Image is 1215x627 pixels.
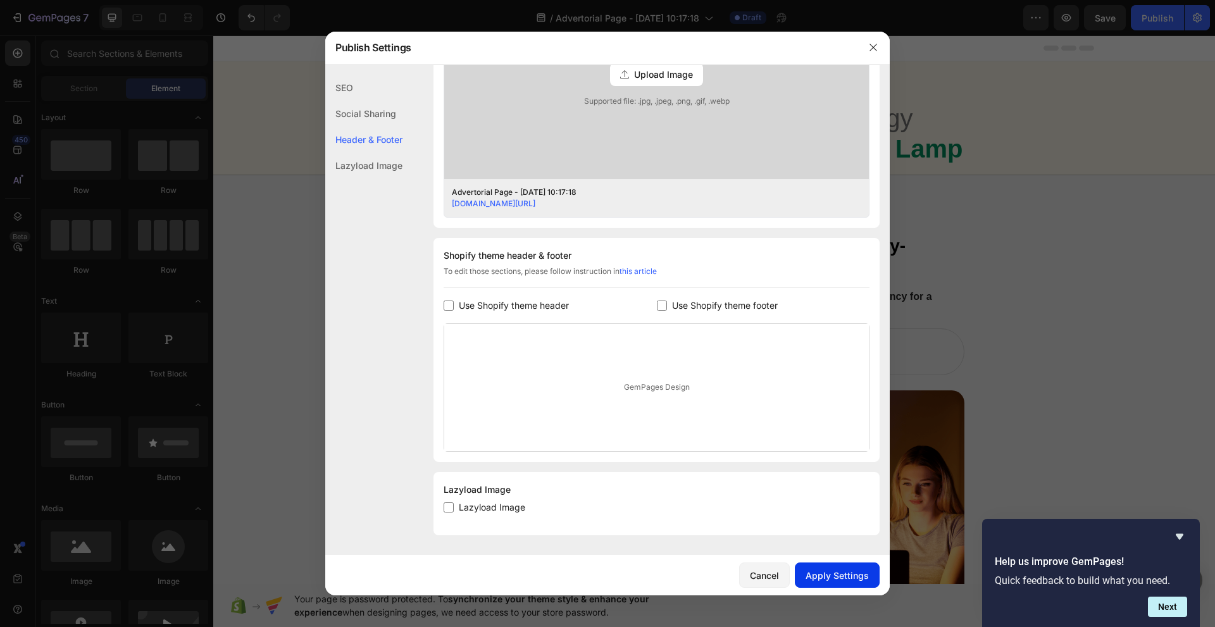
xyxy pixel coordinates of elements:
[444,482,869,497] div: Lazyload Image
[251,199,751,244] h2: “I will never use inefficient desk lamps, only energy-efficient lighting.”
[325,127,402,152] div: Header & Footer
[251,355,500,608] img: gempages_586506076006908611-83fc2548-7dbd-4068-82ca-fe94a0a5c5a0.png
[795,562,880,588] button: Apply Settings
[444,96,869,107] span: Supported file: .jpg, .jpeg, .png, .gif, .webp
[995,574,1187,587] p: Quick feedback to build what you need.
[739,562,790,588] button: Cancel
[304,309,437,323] p: [DATE] By [PERSON_NAME]
[325,152,402,178] div: Lazyload Image
[444,324,869,451] div: GemPages Design
[459,298,569,313] span: Use Shopify theme header
[672,298,778,313] span: Use Shopify theme footer
[502,355,751,608] img: gempages_586506076006908611-01da4826-7436-4f05-84d3-8c43ab92b158.png
[444,248,869,263] div: Shopify theme header & footer
[504,66,751,130] h1: Save Energy with
[634,68,693,81] span: Upload Image
[750,569,779,582] div: Cancel
[252,171,750,182] p: Advertorial
[620,266,657,276] a: this article
[550,99,750,127] strong: GEM Desk Lamp
[995,529,1187,617] div: Help us improve GemPages!
[452,187,842,198] div: Advertorial Page - [DATE] 10:17:18
[459,500,525,515] span: Lazyload Image
[325,31,857,64] div: Publish Settings
[505,58,750,63] p: The Gem Light
[995,554,1187,569] h2: Help us improve GemPages!
[452,199,535,208] a: [DOMAIN_NAME][URL]
[261,301,293,332] img: gempages_586506076006908611-4761071b-509a-4995-bbc8-90de634fa3ab.png
[325,75,402,101] div: SEO
[1148,597,1187,617] button: Next question
[1172,529,1187,544] button: Hide survey
[806,569,869,582] div: Apply Settings
[325,101,402,127] div: Social Sharing
[444,266,869,288] div: To edit those sections, please follow instruction in
[251,26,364,139] img: gempages_586506076006908611-f6815dd0-a302-4aa0-9b66-e7f35bddb943.png
[252,255,750,282] p: Efficient desk lighting is essential. Eco-friendly designs optimize illumination and efficiency f...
